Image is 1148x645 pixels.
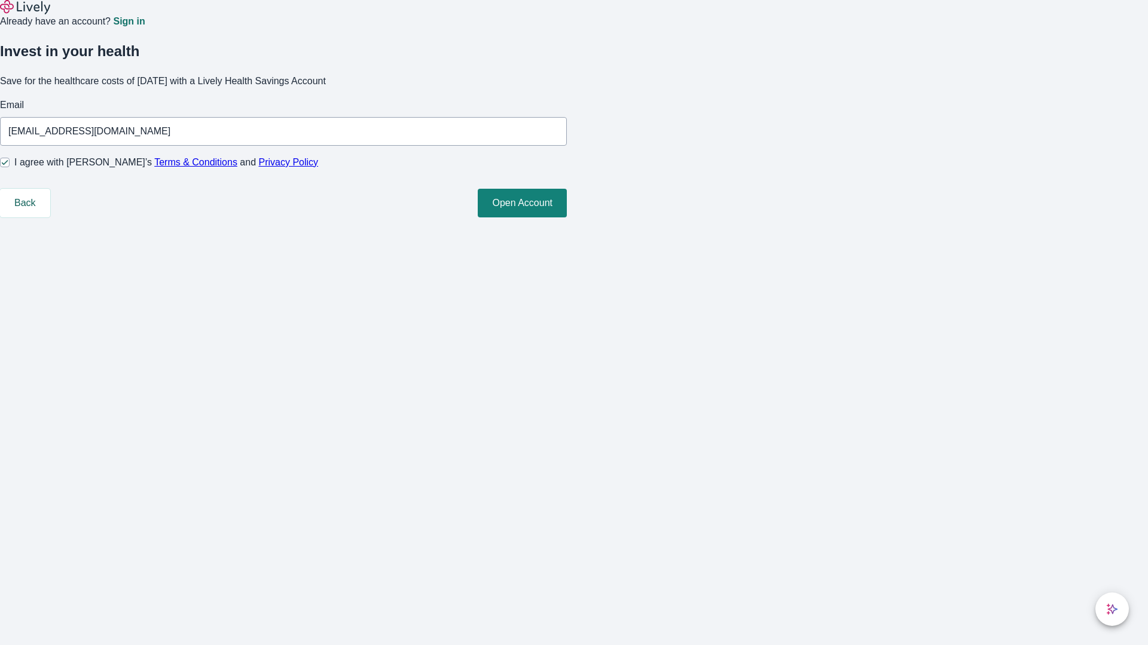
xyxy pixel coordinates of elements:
button: chat [1095,592,1129,626]
button: Open Account [478,189,567,217]
a: Terms & Conditions [154,157,237,167]
a: Sign in [113,17,145,26]
svg: Lively AI Assistant [1106,603,1118,615]
a: Privacy Policy [259,157,319,167]
span: I agree with [PERSON_NAME]’s and [14,155,318,170]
